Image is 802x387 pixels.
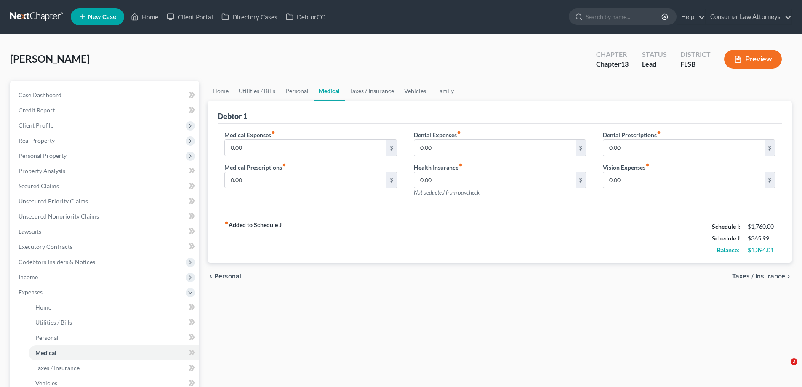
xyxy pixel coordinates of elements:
span: Lawsuits [19,228,41,235]
div: Chapter [596,50,629,59]
div: $365.99 [748,234,775,243]
a: Medical [29,345,199,360]
iframe: Intercom live chat [773,358,794,379]
span: Personal [35,334,59,341]
span: Income [19,273,38,280]
span: Secured Claims [19,182,59,189]
a: Help [677,9,705,24]
strong: Schedule J: [712,235,741,242]
button: Taxes / Insurance chevron_right [732,273,792,280]
a: Unsecured Nonpriority Claims [12,209,199,224]
i: fiber_manual_record [282,163,286,167]
span: Taxes / Insurance [35,364,80,371]
input: -- [603,172,765,188]
span: [PERSON_NAME] [10,53,90,65]
strong: Schedule I: [712,223,741,230]
a: Home [208,81,234,101]
span: Expenses [19,288,43,296]
input: -- [414,140,576,156]
i: fiber_manual_record [458,163,463,167]
a: Family [431,81,459,101]
div: $ [386,172,397,188]
span: Codebtors Insiders & Notices [19,258,95,265]
i: fiber_manual_record [271,131,275,135]
span: Taxes / Insurance [732,273,785,280]
a: Property Analysis [12,163,199,179]
label: Dental Expenses [414,131,461,139]
label: Medical Expenses [224,131,275,139]
a: Secured Claims [12,179,199,194]
a: Consumer Law Attorneys [706,9,791,24]
span: Utilities / Bills [35,319,72,326]
a: Lawsuits [12,224,199,239]
span: Personal Property [19,152,67,159]
a: Executory Contracts [12,239,199,254]
div: $1,760.00 [748,222,775,231]
a: Home [29,300,199,315]
span: Vehicles [35,379,57,387]
div: $ [576,140,586,156]
span: Unsecured Nonpriority Claims [19,213,99,220]
a: Taxes / Insurance [345,81,399,101]
div: $1,394.01 [748,246,775,254]
label: Medical Prescriptions [224,163,286,172]
button: Preview [724,50,782,69]
i: chevron_left [208,273,214,280]
span: Executory Contracts [19,243,72,250]
div: Status [642,50,667,59]
a: Utilities / Bills [29,315,199,330]
input: -- [414,172,576,188]
span: New Case [88,14,116,20]
input: -- [225,172,386,188]
a: Unsecured Priority Claims [12,194,199,209]
a: Taxes / Insurance [29,360,199,376]
span: Personal [214,273,241,280]
strong: Balance: [717,246,739,254]
div: $ [765,172,775,188]
a: Home [127,9,163,24]
a: Credit Report [12,103,199,118]
i: fiber_manual_record [657,131,661,135]
span: 2 [791,358,797,365]
button: chevron_left Personal [208,273,241,280]
input: -- [225,140,386,156]
div: District [680,50,711,59]
span: 13 [621,60,629,68]
a: Personal [280,81,314,101]
input: -- [603,140,765,156]
span: Case Dashboard [19,91,61,99]
a: DebtorCC [282,9,329,24]
i: fiber_manual_record [645,163,650,167]
i: fiber_manual_record [457,131,461,135]
span: Not deducted from paycheck [414,189,480,196]
div: FLSB [680,59,711,69]
span: Home [35,304,51,311]
strong: Added to Schedule J [224,221,282,256]
a: Personal [29,330,199,345]
i: chevron_right [785,273,792,280]
span: Property Analysis [19,167,65,174]
div: Debtor 1 [218,111,247,121]
div: $ [576,172,586,188]
label: Dental Prescriptions [603,131,661,139]
span: Credit Report [19,107,55,114]
a: Utilities / Bills [234,81,280,101]
div: $ [765,140,775,156]
input: Search by name... [586,9,663,24]
label: Vision Expenses [603,163,650,172]
a: Client Portal [163,9,217,24]
a: Vehicles [399,81,431,101]
span: Real Property [19,137,55,144]
div: $ [386,140,397,156]
div: Chapter [596,59,629,69]
a: Medical [314,81,345,101]
span: Unsecured Priority Claims [19,198,88,205]
a: Directory Cases [217,9,282,24]
a: Case Dashboard [12,88,199,103]
i: fiber_manual_record [224,221,229,225]
div: Lead [642,59,667,69]
span: Medical [35,349,56,356]
span: Client Profile [19,122,53,129]
label: Health Insurance [414,163,463,172]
